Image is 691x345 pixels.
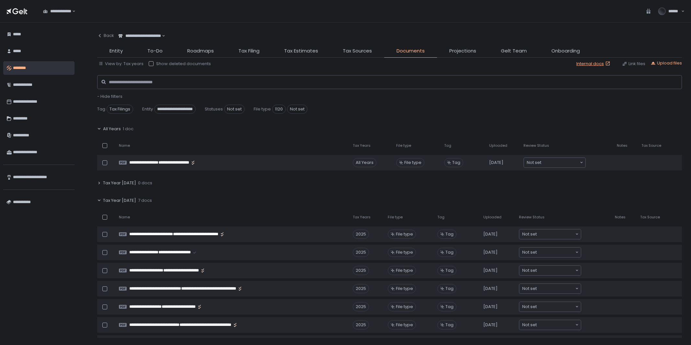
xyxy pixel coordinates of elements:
[353,230,369,239] div: 2025
[397,47,425,55] span: Documents
[272,105,286,114] span: 1120
[287,105,307,114] span: Not set
[522,249,537,256] span: Not set
[103,198,136,203] span: Tax Year [DATE]
[142,106,153,112] span: Entity
[224,105,245,114] span: Not set
[452,160,460,166] span: Tag
[541,159,579,166] input: Search for option
[437,215,444,220] span: Tag
[353,320,369,329] div: 2025
[353,302,369,311] div: 2025
[187,47,214,55] span: Roadmaps
[519,320,581,330] div: Search for option
[119,215,130,220] span: Name
[483,304,498,310] span: [DATE]
[343,47,372,55] span: Tax Sources
[522,267,537,274] span: Not set
[254,106,271,112] span: File type
[445,286,454,292] span: Tag
[238,47,259,55] span: Tax Filing
[103,126,121,132] span: All Years
[353,215,371,220] span: Tax Years
[353,158,376,167] div: All Years
[537,249,575,256] input: Search for option
[444,143,451,148] span: Tag
[651,60,682,66] button: Upload files
[284,47,318,55] span: Tax Estimates
[147,47,163,55] span: To-Do
[519,284,581,293] div: Search for option
[123,126,133,132] span: 1 doc
[107,105,133,114] span: Tax Filings
[537,285,575,292] input: Search for option
[97,93,122,99] span: - Hide filters
[404,160,421,166] span: File type
[445,268,454,273] span: Tag
[449,47,476,55] span: Projections
[641,143,661,148] span: Tax Source
[527,159,541,166] span: Not set
[483,215,501,220] span: Uploaded
[353,284,369,293] div: 2025
[39,5,75,18] div: Search for option
[640,215,660,220] span: Tax Source
[522,231,537,237] span: Not set
[396,286,413,292] span: File type
[501,47,527,55] span: Gelt Team
[522,304,537,310] span: Not set
[519,302,581,312] div: Search for option
[138,180,152,186] span: 0 docs
[396,143,411,148] span: File type
[71,8,72,15] input: Search for option
[483,286,498,292] span: [DATE]
[524,143,549,148] span: Review Status
[524,158,585,167] div: Search for option
[396,322,413,328] span: File type
[97,94,122,99] button: - Hide filters
[617,143,628,148] span: Notes
[114,29,165,43] div: Search for option
[522,322,537,328] span: Not set
[489,160,503,166] span: [DATE]
[522,285,537,292] span: Not set
[396,304,413,310] span: File type
[483,268,498,273] span: [DATE]
[396,231,413,237] span: File type
[519,215,545,220] span: Review Status
[97,29,114,42] button: Back
[98,61,144,67] button: View by: Tax years
[615,215,626,220] span: Notes
[551,47,580,55] span: Onboarding
[483,322,498,328] span: [DATE]
[537,267,575,274] input: Search for option
[576,61,612,67] a: Internal docs
[97,33,114,39] div: Back
[483,231,498,237] span: [DATE]
[445,249,454,255] span: Tag
[622,61,645,67] button: Link files
[519,247,581,257] div: Search for option
[537,304,575,310] input: Search for option
[445,231,454,237] span: Tag
[109,47,123,55] span: Entity
[537,231,575,237] input: Search for option
[489,143,507,148] span: Uploaded
[97,106,105,112] span: Tag
[445,304,454,310] span: Tag
[205,106,223,112] span: Statuses
[519,266,581,275] div: Search for option
[396,268,413,273] span: File type
[119,143,130,148] span: Name
[519,229,581,239] div: Search for option
[445,322,454,328] span: Tag
[388,215,403,220] span: File type
[353,266,369,275] div: 2025
[537,322,575,328] input: Search for option
[396,249,413,255] span: File type
[138,198,152,203] span: 7 docs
